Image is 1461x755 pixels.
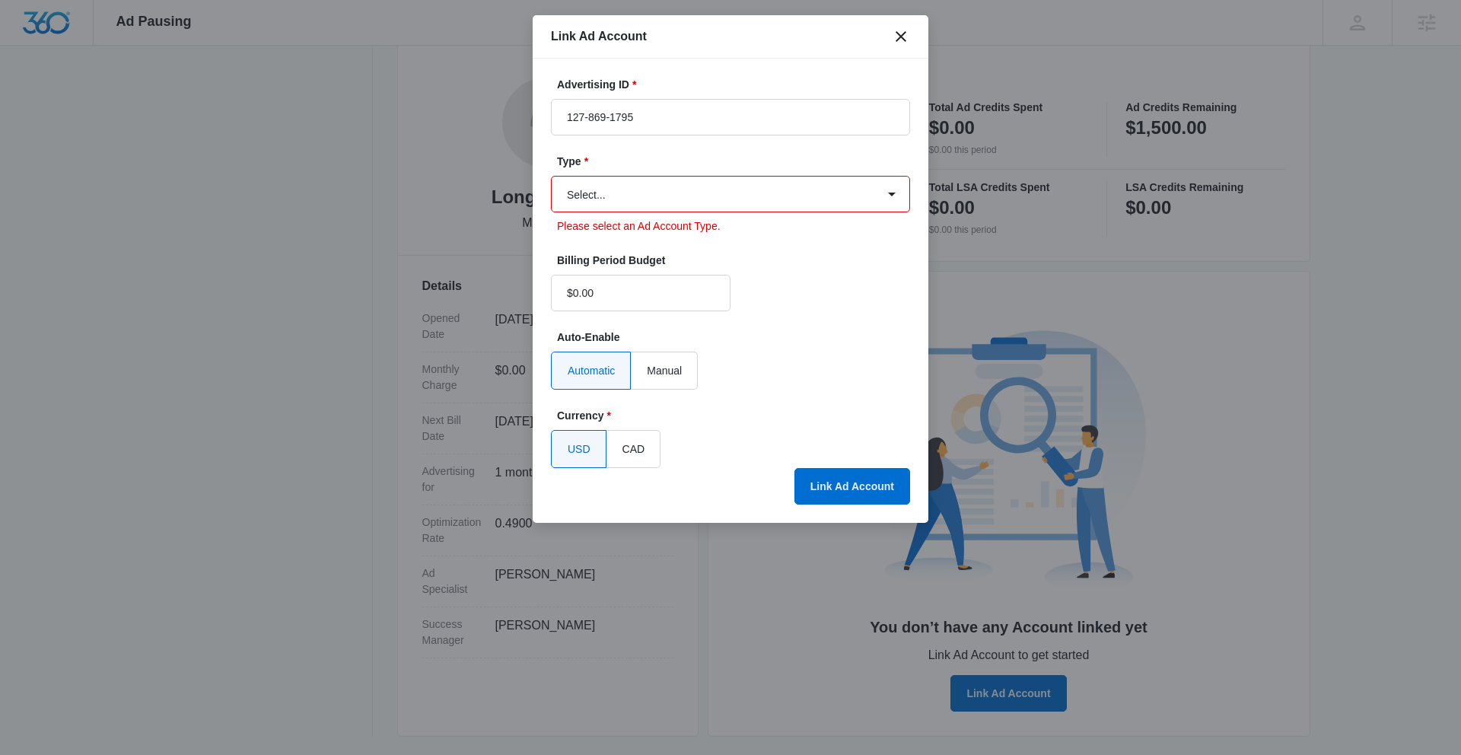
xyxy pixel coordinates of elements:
label: CAD [606,430,661,468]
label: Type [557,154,916,170]
button: close [892,27,910,46]
input: $500.00 [551,275,730,311]
label: USD [551,430,606,468]
label: Manual [631,352,698,390]
label: Advertising ID [557,77,916,93]
h1: Link Ad Account [551,27,647,46]
label: Billing Period Budget [557,253,737,269]
p: Please select an Ad Account Type. [557,218,910,234]
label: Auto-Enable [557,330,916,346]
label: Currency [557,408,916,424]
button: Link Ad Account [794,468,910,505]
label: Automatic [551,352,631,390]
